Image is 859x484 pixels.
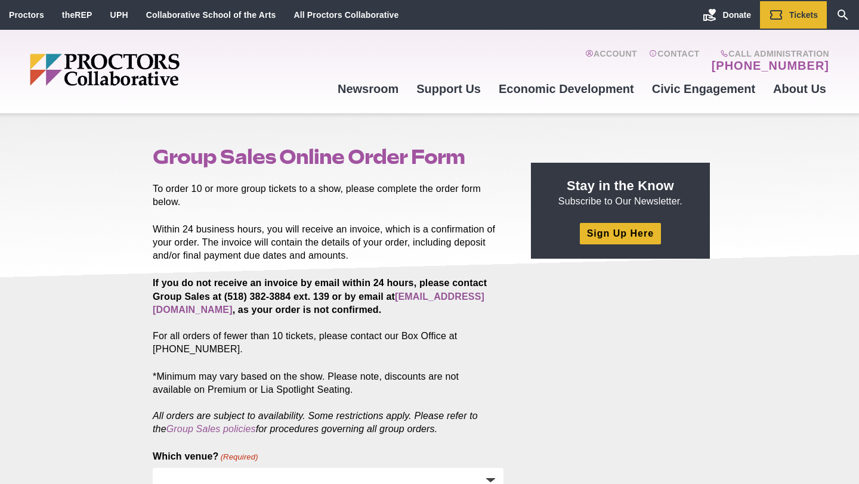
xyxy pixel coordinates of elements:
[490,73,643,105] a: Economic Development
[153,277,503,355] p: For all orders of fewer than 10 tickets, please contact our Box Office at [PHONE_NUMBER].
[708,49,829,58] span: Call Administration
[827,1,859,29] a: Search
[531,273,710,422] iframe: Advertisement
[760,1,827,29] a: Tickets
[545,177,696,208] p: Subscribe to Our Newsletter.
[329,73,407,105] a: Newsroom
[153,223,503,262] p: Within 24 business hours, you will receive an invoice, which is a confirmation of your order. The...
[153,411,478,434] em: All orders are subject to availability. Some restrictions apply. Please refer to the for procedur...
[30,54,271,86] img: Proctors logo
[407,73,490,105] a: Support Us
[649,49,700,73] a: Contact
[153,291,484,315] a: [EMAIL_ADDRESS][DOMAIN_NAME]
[580,223,661,244] a: Sign Up Here
[146,10,276,20] a: Collaborative School of the Arts
[293,10,398,20] a: All Proctors Collaborative
[694,1,760,29] a: Donate
[567,178,674,193] strong: Stay in the Know
[9,10,44,20] a: Proctors
[712,58,829,73] a: [PHONE_NUMBER]
[153,278,487,314] strong: If you do not receive an invoice by email within 24 hours, please contact Group Sales at (518) 38...
[166,424,256,434] a: Group Sales policies
[110,10,128,20] a: UPH
[789,10,818,20] span: Tickets
[153,182,503,209] p: To order 10 or more group tickets to a show, please complete the order form below.
[764,73,835,105] a: About Us
[585,49,637,73] a: Account
[220,452,258,463] span: (Required)
[153,450,258,463] label: Which venue?
[643,73,764,105] a: Civic Engagement
[62,10,92,20] a: theREP
[153,370,503,436] p: *Minimum may vary based on the show. Please note, discounts are not available on Premium or Lia S...
[153,145,503,168] h1: Group Sales Online Order Form
[723,10,751,20] span: Donate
